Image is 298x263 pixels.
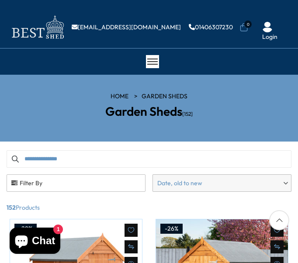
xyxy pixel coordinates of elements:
a: 0 [239,23,248,32]
span: 0 [244,21,252,28]
a: Login [262,34,277,40]
b: 152 [7,204,16,212]
a: [EMAIL_ADDRESS][DOMAIN_NAME] [72,24,181,30]
span: Date, old to new [157,175,280,191]
div: -28% [14,224,37,234]
a: 01406307230 [189,24,233,30]
img: User Icon [262,22,273,32]
a: HOME [111,92,128,101]
inbox-online-store-chat: Shopify online store chat [7,228,63,256]
h2: Garden Sheds [7,105,291,118]
img: logo [7,13,68,42]
span: Products [3,204,295,212]
input: Search products [7,150,291,168]
a: Garden Sheds [142,92,187,101]
div: -26% [160,224,183,234]
span: [152] [182,111,193,117]
span: Filter By [7,175,145,191]
label: Date, old to new [153,175,291,191]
